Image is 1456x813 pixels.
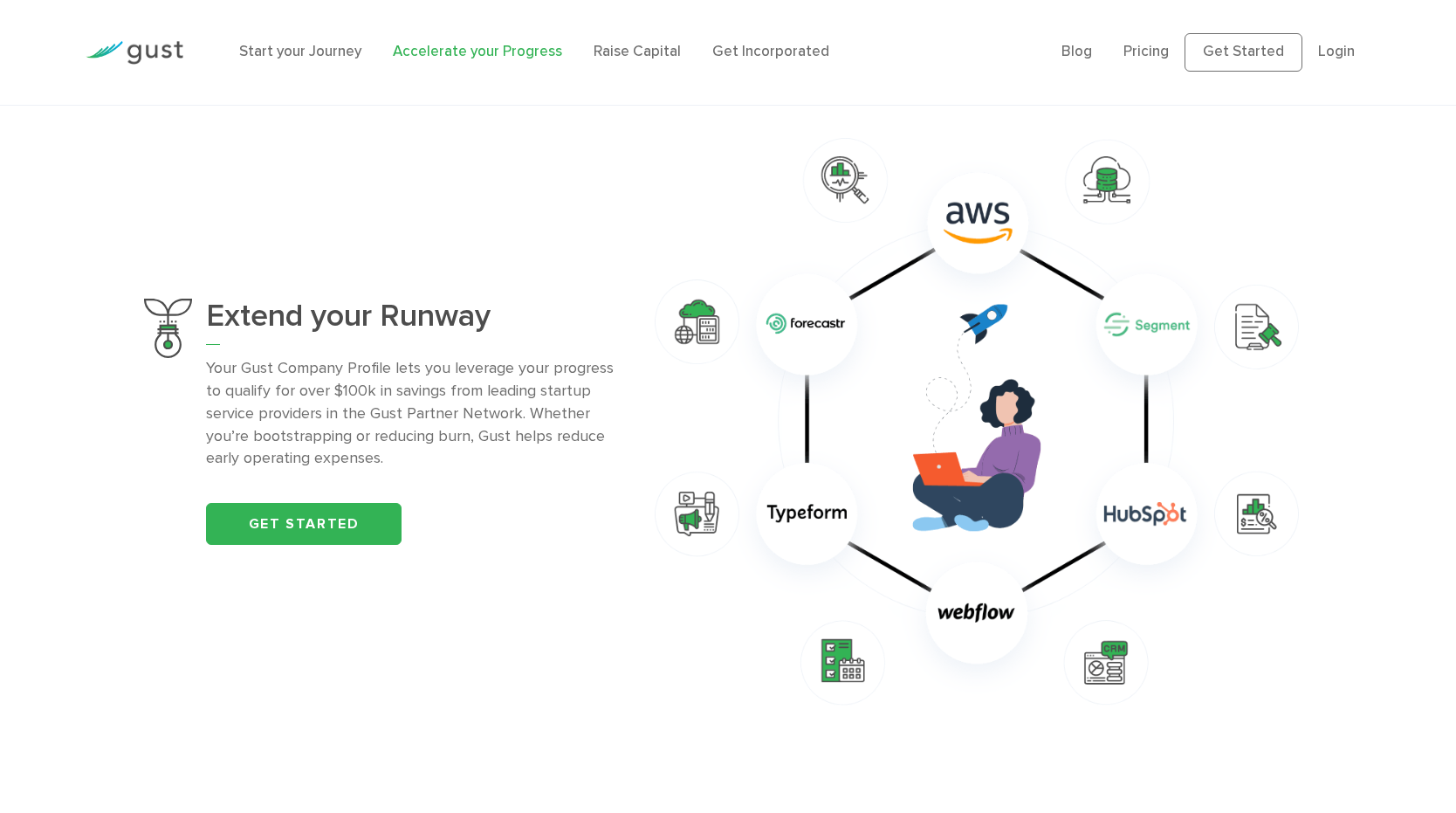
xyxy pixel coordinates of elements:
[1061,43,1092,60] a: Blog
[206,503,402,545] a: Get started
[86,41,183,65] img: Gust Logo
[239,43,361,60] a: Start your Journey
[393,43,562,60] a: Accelerate your Progress
[712,43,829,60] a: Get Incorporated
[144,299,192,358] img: Extend Your Runway
[594,43,681,60] a: Raise Capital
[1318,43,1355,60] a: Login
[642,125,1312,719] img: Extend Your Runway
[206,299,615,345] h3: Extend your Runway
[1185,33,1302,72] a: Get Started
[1123,43,1169,60] a: Pricing
[206,357,615,471] p: Your Gust Company Profile lets you leverage your progress to qualify for over $100k in savings fr...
